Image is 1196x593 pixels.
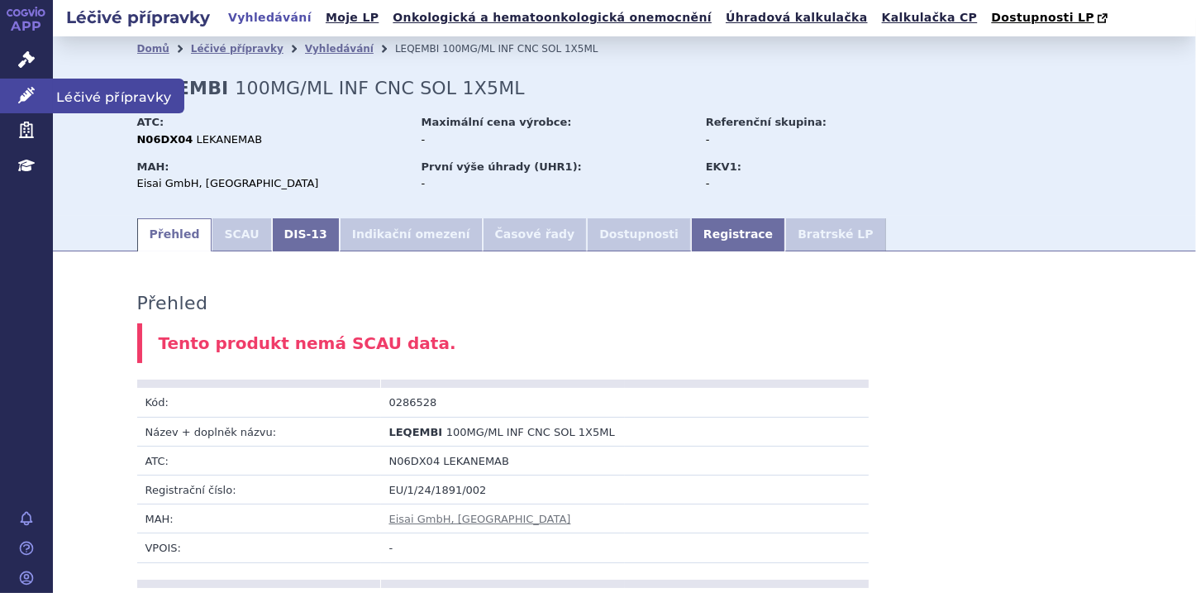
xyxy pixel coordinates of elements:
span: Léčivé přípravky [53,79,184,113]
strong: Maximální cena výrobce: [422,116,572,128]
span: LEKANEMAB [443,455,509,467]
a: Moje LP [321,7,384,29]
td: 0286528 [381,388,625,417]
span: N06DX04 [389,455,441,467]
a: Eisai GmbH, [GEOGRAPHIC_DATA] [389,513,571,525]
strong: MAH: [137,160,169,173]
a: Léčivé přípravky [191,43,284,55]
td: - [381,533,869,562]
a: Vyhledávání [223,7,317,29]
a: DIS-13 [272,218,340,251]
strong: První výše úhrady (UHR1): [422,160,582,173]
td: ATC: [137,446,381,475]
a: Domů [137,43,169,55]
strong: LEQEMBI [137,78,229,98]
div: Tento produkt nemá SCAU data. [137,323,1113,364]
h3: Přehled [137,293,208,314]
div: Eisai GmbH, [GEOGRAPHIC_DATA] [137,176,406,191]
td: VPOIS: [137,533,381,562]
a: Úhradová kalkulačka [721,7,873,29]
td: Registrační číslo: [137,476,381,505]
div: - [706,132,892,147]
span: Dostupnosti LP [991,11,1094,24]
h2: Léčivé přípravky [53,6,223,29]
td: EU/1/24/1891/002 [381,476,869,505]
td: Název + doplněk názvu: [137,417,381,446]
span: 100MG/ML INF CNC SOL 1X5ML [235,78,524,98]
a: Přehled [137,218,212,251]
span: LEQEMBI [389,426,443,438]
a: Vyhledávání [305,43,374,55]
td: Kód: [137,388,381,417]
div: - [422,132,690,147]
span: 100MG/ML INF CNC SOL 1X5ML [442,43,598,55]
a: Registrace [691,218,785,251]
strong: Referenční skupina: [706,116,827,128]
strong: N06DX04 [137,133,193,146]
a: Kalkulačka CP [877,7,983,29]
strong: EKV1: [706,160,741,173]
strong: ATC: [137,116,164,128]
a: Dostupnosti LP [986,7,1116,30]
a: Onkologická a hematoonkologická onemocnění [388,7,717,29]
div: - [706,176,892,191]
span: 100MG/ML INF CNC SOL 1X5ML [446,426,615,438]
td: MAH: [137,505,381,533]
span: LEKANEMAB [197,133,263,146]
span: LEQEMBI [395,43,439,55]
div: - [422,176,690,191]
